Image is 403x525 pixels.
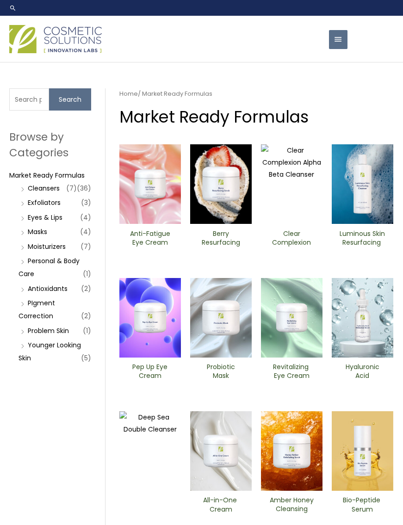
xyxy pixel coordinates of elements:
h2: Probiotic Mask [198,363,244,380]
a: Cleansers [28,184,60,193]
a: PIgment Correction [19,298,55,321]
img: Anti Fatigue Eye Cream [119,144,181,224]
h2: Pep Up Eye Cream [127,363,173,380]
span: (5) [81,352,91,364]
a: Revitalizing ​Eye Cream [269,363,315,383]
a: Antioxidants [28,284,68,293]
h2: Hyaluronic Acid Moisturizer Serum [340,363,385,380]
h1: Market Ready Formulas [119,105,393,128]
img: Probiotic Mask [190,278,252,358]
span: (2) [81,309,91,322]
a: Bio-Peptide ​Serum [340,496,385,517]
a: Market Ready Formulas [9,171,85,180]
a: Hyaluronic Acid Moisturizer Serum [340,363,385,383]
a: Amber Honey Cleansing Scrub [269,496,315,517]
span: (7) [66,182,77,195]
a: Probiotic Mask [198,363,244,383]
span: (36) [77,182,91,195]
h2: Browse by Categories [9,129,91,161]
img: Hyaluronic moisturizer Serum [332,278,393,358]
a: Home [119,89,138,98]
a: All-in-One ​Cream [198,496,244,517]
h2: Amber Honey Cleansing Scrub [269,496,315,513]
img: Berry Resurfacing Scrub [190,144,252,224]
span: (7) [81,240,91,253]
a: Anti-Fatigue Eye Cream [127,229,173,250]
img: Luminous Skin Resurfacing ​Cleanser [332,144,393,224]
span: (4) [80,225,91,238]
a: Pep Up Eye Cream [127,363,173,383]
h2: All-in-One ​Cream [198,496,244,513]
span: (3) [81,196,91,209]
a: Search icon link [9,4,17,12]
h2: Bio-Peptide ​Serum [340,496,385,513]
span: (2) [81,282,91,295]
h2: Clear Complexion Alpha Beta ​Cleanser [269,229,315,247]
button: Search [49,88,91,111]
img: Revitalizing ​Eye Cream [261,278,322,358]
h2: Revitalizing ​Eye Cream [269,363,315,380]
h2: Anti-Fatigue Eye Cream [127,229,173,247]
a: Younger Looking Skin [19,340,81,363]
nav: Breadcrumb [119,88,393,99]
h2: Berry Resurfacing Scrub [198,229,244,247]
a: Moisturizers [28,242,66,251]
span: (1) [83,324,91,337]
img: Amber Honey Cleansing Scrub [261,411,322,491]
span: (1) [83,267,91,280]
input: Search products… [9,88,49,111]
h2: Luminous Skin Resurfacing ​Cleanser [340,229,385,247]
img: Clear Complexion Alpha Beta ​Cleanser [261,144,322,224]
a: Luminous Skin Resurfacing ​Cleanser [340,229,385,250]
a: Masks [28,227,47,236]
img: All In One Cream [190,411,252,491]
a: Berry Resurfacing Scrub [198,229,244,250]
a: Clear Complexion Alpha Beta ​Cleanser [269,229,315,250]
span: (4) [80,211,91,224]
a: Eyes & Lips [28,213,62,222]
a: Exfoliators [28,198,61,207]
img: Cosmetic Solutions Logo [9,25,102,53]
a: Problem Skin [28,326,69,335]
img: Pep Up Eye Cream [119,278,181,358]
img: Bio-Peptide ​Serum [332,411,393,491]
a: Personal & Body Care [19,256,80,278]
